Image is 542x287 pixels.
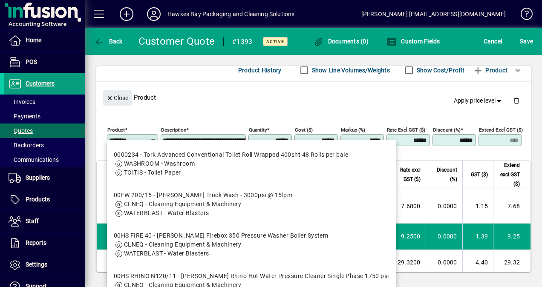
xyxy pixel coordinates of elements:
[469,63,512,78] button: Product
[4,109,85,123] a: Payments
[96,82,531,113] div: Product
[4,123,85,138] a: Quotes
[341,127,365,133] mat-label: Markup (%)
[107,143,396,184] mat-option: 0000234 - Tork Advanced Conventional Toilet Roll Wrapped 400sht 48 Rolls per bale
[426,250,462,276] td: 0.0000
[114,272,389,281] div: 00HS RHINO N120/11 - [PERSON_NAME] Rhino Hot Water Pressure Cleaner Single Phase 1750 psi
[138,34,215,48] div: Customer Quote
[4,211,85,232] a: Staff
[92,34,125,49] button: Back
[481,34,505,49] button: Cancel
[114,150,348,159] div: 0000234 - Tork Advanced Conventional Toilet Roll Wrapped 400sht 48 Rolls per bale
[520,34,533,48] span: ave
[361,7,506,21] div: [PERSON_NAME] [EMAIL_ADDRESS][DOMAIN_NAME]
[9,142,44,149] span: Backorders
[450,93,507,109] button: Apply price level
[106,91,128,105] span: Close
[392,165,420,184] span: Rate excl GST ($)
[311,34,371,49] button: Documents (0)
[107,224,396,265] mat-option: 00HS FIRE 40 - Kerrick Firebox 350 Pressure Washer Boiler System
[9,98,35,105] span: Invoices
[493,189,530,224] td: 7.68
[4,138,85,152] a: Backorders
[113,6,140,22] button: Add
[4,254,85,276] a: Settings
[124,201,242,207] span: CLNEQ - Cleaning Equipment & Machinery
[124,250,209,257] span: WATERBLAST - Water Blasters
[520,38,523,45] span: S
[462,189,493,224] td: 1.15
[107,127,125,133] mat-label: Product
[431,165,457,184] span: Discount (%)
[433,127,461,133] mat-label: Discount (%)
[295,127,313,133] mat-label: Cost ($)
[124,160,195,167] span: WASHROOM - Washroom
[4,95,85,109] a: Invoices
[26,239,46,246] span: Reports
[266,39,284,44] span: Active
[232,35,252,49] div: #1393
[415,66,464,75] label: Show Cost/Profit
[518,34,535,49] button: Save
[506,97,527,104] app-page-header-button: Delete
[140,6,167,22] button: Profile
[473,63,507,77] span: Product
[26,58,37,65] span: POS
[384,34,442,49] button: Custom Fields
[26,196,50,203] span: Products
[426,189,462,224] td: 0.0000
[506,90,527,111] button: Delete
[4,30,85,51] a: Home
[426,224,462,250] td: 0.0000
[85,34,132,49] app-page-header-button: Back
[310,66,390,75] label: Show Line Volumes/Weights
[26,37,41,43] span: Home
[114,231,329,240] div: 00HS FIRE 40 - [PERSON_NAME] Firebox 350 Pressure Washer Boiler System
[4,52,85,73] a: POS
[26,174,50,181] span: Suppliers
[9,156,59,163] span: Communications
[392,232,420,241] div: 9.2500
[161,127,186,133] mat-label: Description
[462,250,493,276] td: 4.40
[493,224,530,250] td: 9.25
[26,218,39,224] span: Staff
[479,127,523,133] mat-label: Extend excl GST ($)
[107,184,396,224] mat-option: 00FW 200/15 - Kerrick Truck Wash - 3000psi @ 15lpm
[454,96,503,105] span: Apply price level
[484,34,502,48] span: Cancel
[238,63,282,77] span: Product History
[101,94,134,101] app-page-header-button: Close
[313,38,369,45] span: Documents (0)
[386,38,440,45] span: Custom Fields
[514,2,531,29] a: Knowledge Base
[103,90,132,106] button: Close
[4,167,85,189] a: Suppliers
[167,7,295,21] div: Hawkes Bay Packaging and Cleaning Solutions
[9,127,33,134] span: Quotes
[462,224,493,250] td: 1.39
[499,161,520,189] span: Extend excl GST ($)
[124,210,209,216] span: WATERBLAST - Water Blasters
[4,152,85,167] a: Communications
[493,250,530,276] td: 29.32
[387,127,425,133] mat-label: Rate excl GST ($)
[124,241,242,248] span: CLNEQ - Cleaning Equipment & Machinery
[235,63,285,78] button: Product History
[94,38,123,45] span: Back
[4,232,85,254] a: Reports
[249,127,267,133] mat-label: Quantity
[124,169,181,176] span: TOITIS - Toilet Paper
[26,261,47,268] span: Settings
[4,189,85,210] a: Products
[114,191,293,200] div: 00FW 200/15 - [PERSON_NAME] Truck Wash - 3000psi @ 15lpm
[392,258,420,267] div: 29.3200
[26,80,55,87] span: Customers
[471,170,488,179] span: GST ($)
[392,202,420,210] div: 7.6800
[9,113,40,120] span: Payments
